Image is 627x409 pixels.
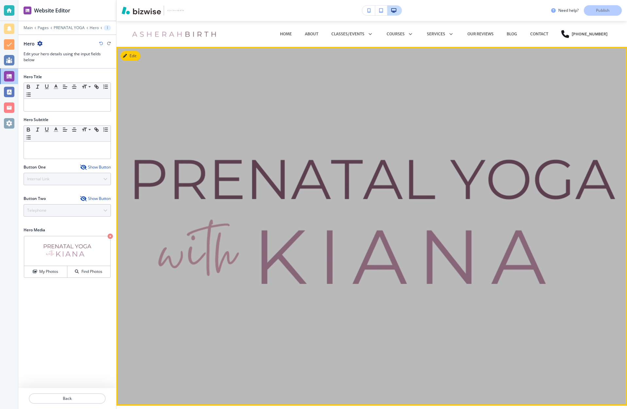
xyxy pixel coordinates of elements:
h3: Edit your hero details using the input fields below [24,51,111,63]
h2: Website Editor [34,7,70,14]
button: Hero [90,26,99,30]
img: Asherah Birth [130,24,220,44]
button: Find Photos [67,266,110,277]
h2: Hero Media [24,227,111,233]
button: My Photos [24,266,67,277]
button: Show Button [80,165,111,170]
button: Hero [104,25,111,30]
p: BLOG [507,31,517,37]
h4: Find Photos [81,269,102,275]
h2: Button Two [24,196,46,202]
a: [PHONE_NUMBER] [561,24,607,44]
img: Your Logo [167,9,184,12]
button: Main [24,26,33,30]
button: PRENATAL YOGA [54,26,85,30]
p: SERVICES [427,31,445,37]
img: Bizwise Logo [122,7,161,14]
h3: Need help? [558,8,579,13]
p: CONTACT [530,31,548,37]
h2: Hero Subtitle [24,117,48,123]
p: Hero [107,26,108,30]
p: Back [29,396,105,401]
button: Show Button [80,196,111,201]
h2: Button One [24,164,46,170]
img: editor icon [24,7,31,14]
p: About [305,31,318,37]
button: Edit [120,51,140,61]
button: Back [29,393,106,404]
div: My PhotosFind Photos [24,236,111,278]
button: Pages [38,26,49,30]
p: CLASSES/EVENTS [331,31,364,37]
p: OUR REVIEWS [467,31,494,37]
p: HOME [280,31,292,37]
h2: Hero [24,40,35,47]
p: COURSES [387,31,405,37]
h2: Hero Title [24,74,42,80]
h4: My Photos [39,269,58,275]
